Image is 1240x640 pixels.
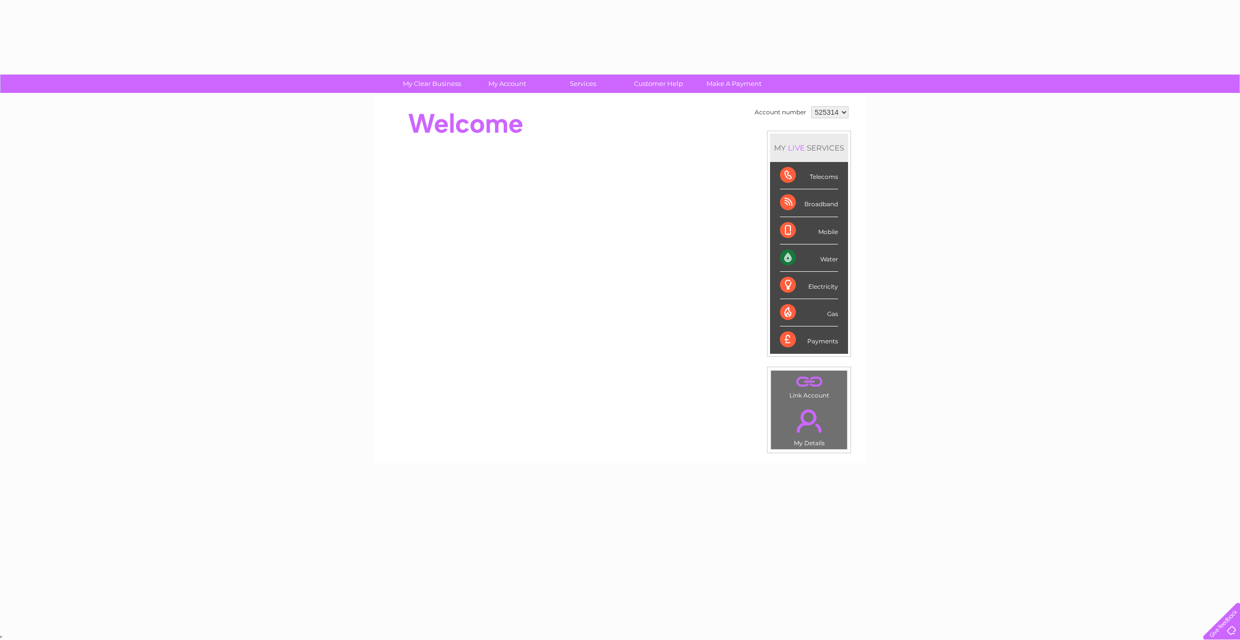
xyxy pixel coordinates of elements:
td: Account number [752,104,809,121]
a: My Account [466,75,548,93]
div: Telecoms [780,162,838,189]
div: Water [780,244,838,272]
a: Customer Help [618,75,699,93]
div: LIVE [786,143,807,153]
a: . [774,373,845,391]
div: MY SERVICES [770,134,848,162]
a: Services [542,75,624,93]
td: Link Account [771,370,848,401]
div: Gas [780,299,838,326]
a: . [774,403,845,438]
div: Payments [780,326,838,353]
div: Mobile [780,217,838,244]
div: Broadband [780,189,838,217]
a: My Clear Business [391,75,473,93]
div: Electricity [780,272,838,299]
td: My Details [771,401,848,450]
a: Make A Payment [693,75,775,93]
